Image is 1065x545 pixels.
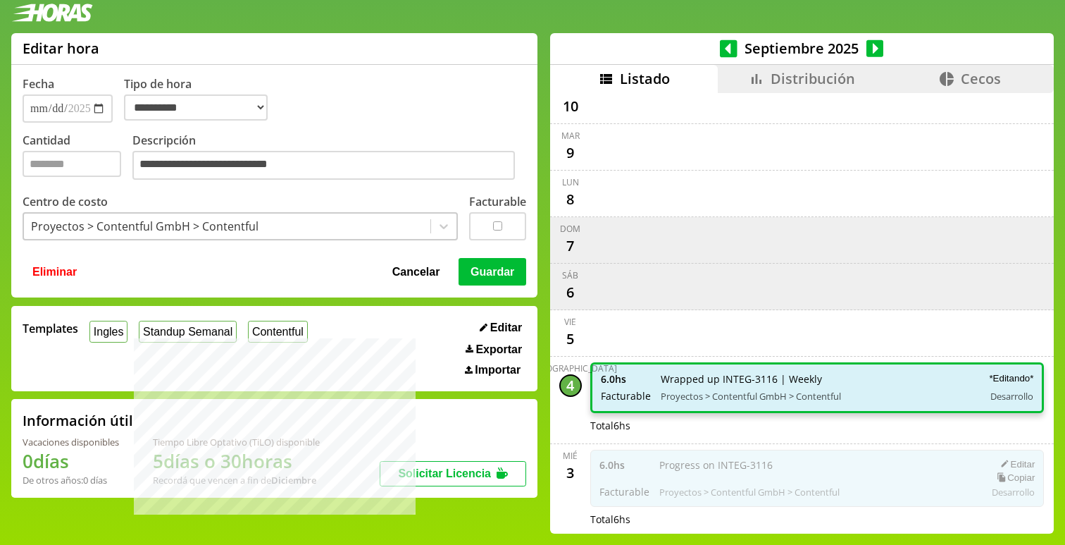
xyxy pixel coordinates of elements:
[590,513,1045,526] div: Total 6 hs
[562,176,579,188] div: lun
[562,269,578,281] div: sáb
[248,321,308,343] button: Contentful
[153,474,320,486] div: Recordá que vencen a fin de
[559,462,582,484] div: 3
[153,448,320,474] h1: 5 días o 30 horas
[11,4,93,22] img: logotipo
[28,258,81,285] button: Eliminar
[550,93,1054,532] div: scrollable content
[559,142,582,164] div: 9
[559,235,582,257] div: 7
[89,321,127,343] button: Ingles
[560,223,580,235] div: dom
[153,436,320,448] div: Tiempo Libre Optativo (TiLO) disponible
[23,448,119,474] h1: 0 días
[124,94,268,121] select: Tipo de hora
[737,39,866,58] span: Septiembre 2025
[23,76,54,92] label: Fecha
[380,461,526,486] button: Solicitar Licencia
[398,467,491,479] span: Solicitar Licencia
[490,322,522,334] span: Editar
[475,343,522,356] span: Exportar
[23,436,119,448] div: Vacaciones disponibles
[559,188,582,211] div: 8
[459,258,526,285] button: Guardar
[23,133,132,184] label: Cantidad
[139,321,237,343] button: Standup Semanal
[590,419,1045,432] div: Total 6 hs
[23,411,133,430] h2: Información útil
[559,328,582,350] div: 5
[559,281,582,304] div: 6
[961,69,1001,88] span: Cecos
[23,194,108,209] label: Centro de costo
[563,450,578,462] div: mié
[132,151,515,180] textarea: Descripción
[469,194,526,209] label: Facturable
[559,95,582,118] div: 10
[564,316,576,328] div: vie
[31,219,259,234] div: Proyectos > Contentful GmbH > Contentful
[23,151,121,177] input: Cantidad
[132,133,526,184] label: Descripción
[461,343,526,357] button: Exportar
[559,374,582,397] div: 4
[271,474,316,486] b: Diciembre
[771,69,855,88] span: Distribución
[23,321,78,336] span: Templates
[23,39,99,58] h1: Editar hora
[388,258,444,285] button: Cancelar
[561,130,580,142] div: mar
[524,362,617,374] div: [DEMOGRAPHIC_DATA]
[23,474,119,486] div: De otros años: 0 días
[620,69,670,88] span: Listado
[475,364,521,376] span: Importar
[124,76,279,123] label: Tipo de hora
[475,321,526,335] button: Editar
